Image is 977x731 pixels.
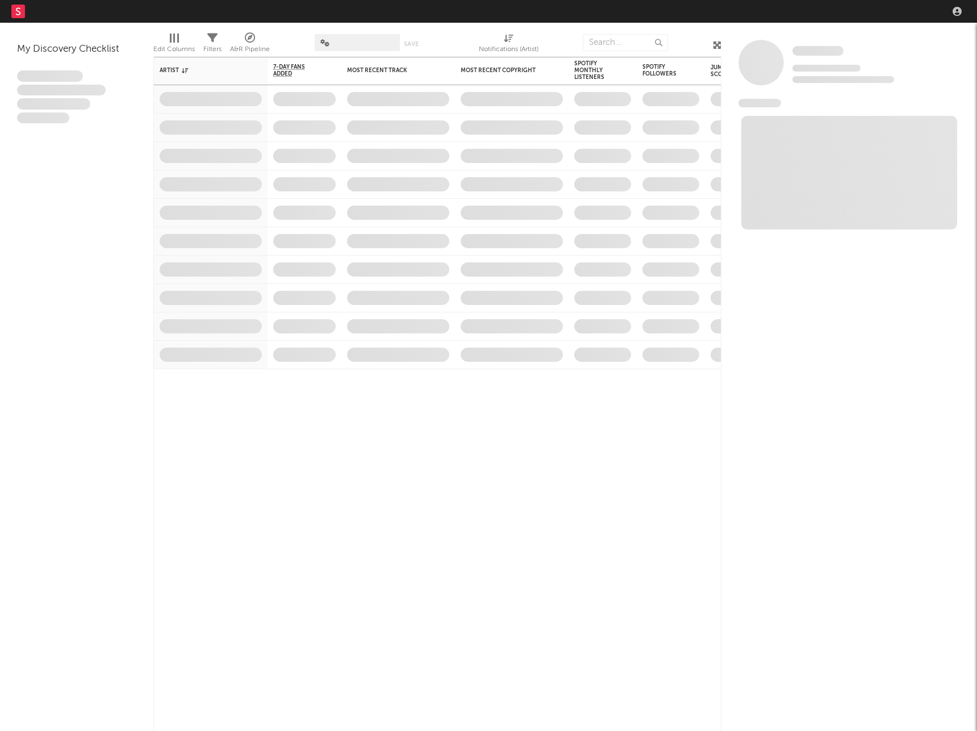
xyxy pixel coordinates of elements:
[17,43,136,56] div: My Discovery Checklist
[792,76,894,83] span: 0 fans last week
[203,43,222,56] div: Filters
[153,43,195,56] div: Edit Columns
[792,46,844,56] span: Some Artist
[479,28,538,61] div: Notifications (Artist)
[404,41,419,47] button: Save
[583,34,668,51] input: Search...
[347,67,432,74] div: Most Recent Track
[17,112,69,124] span: Aliquam viverra
[792,65,861,72] span: Tracking Since: [DATE]
[160,67,245,74] div: Artist
[17,70,83,82] span: Lorem ipsum dolor
[203,28,222,61] div: Filters
[642,64,682,77] div: Spotify Followers
[230,43,270,56] div: A&R Pipeline
[17,98,90,110] span: Praesent ac interdum
[17,85,106,96] span: Integer aliquet in purus et
[711,64,739,78] div: Jump Score
[461,67,546,74] div: Most Recent Copyright
[230,28,270,61] div: A&R Pipeline
[792,45,844,57] a: Some Artist
[738,99,781,107] span: News Feed
[574,60,614,81] div: Spotify Monthly Listeners
[479,43,538,56] div: Notifications (Artist)
[273,64,319,77] span: 7-Day Fans Added
[153,28,195,61] div: Edit Columns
